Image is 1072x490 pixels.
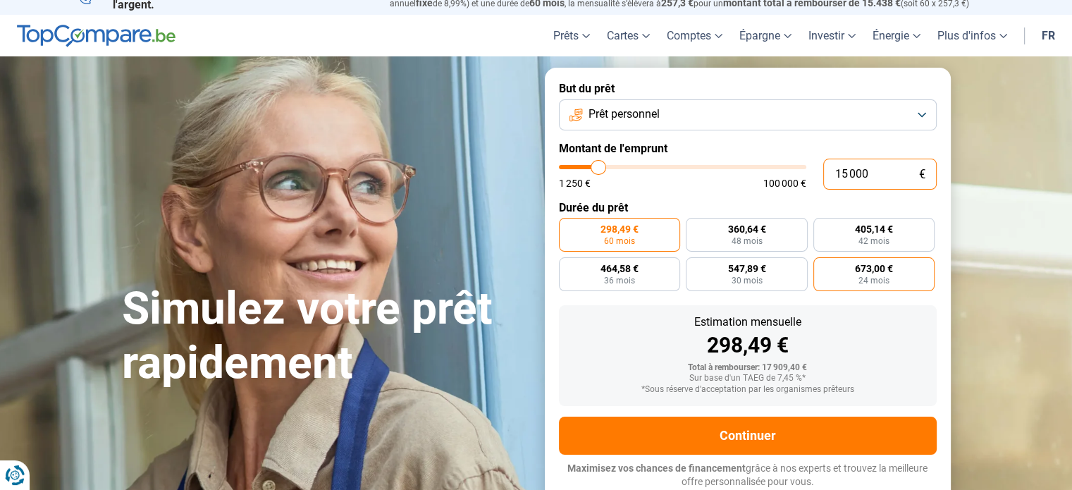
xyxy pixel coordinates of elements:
[604,276,635,285] span: 36 mois
[763,178,806,188] span: 100 000 €
[570,385,925,395] div: *Sous réserve d'acceptation par les organismes prêteurs
[731,15,800,56] a: Épargne
[658,15,731,56] a: Comptes
[559,99,937,130] button: Prêt personnel
[17,25,175,47] img: TopCompare
[600,264,639,274] span: 464,58 €
[855,264,893,274] span: 673,00 €
[731,276,762,285] span: 30 mois
[559,201,937,214] label: Durée du prêt
[598,15,658,56] a: Cartes
[929,15,1016,56] a: Plus d'infos
[545,15,598,56] a: Prêts
[855,224,893,234] span: 405,14 €
[559,462,937,489] p: grâce à nos experts et trouvez la meilleure offre personnalisée pour vous.
[800,15,864,56] a: Investir
[559,142,937,155] label: Montant de l'emprunt
[1033,15,1064,56] a: fr
[858,276,889,285] span: 24 mois
[858,237,889,245] span: 42 mois
[727,264,765,274] span: 547,89 €
[570,335,925,356] div: 298,49 €
[919,169,925,180] span: €
[559,82,937,95] label: But du prêt
[567,463,746,474] span: Maximisez vos chances de financement
[559,417,937,455] button: Continuer
[589,106,660,122] span: Prêt personnel
[600,224,639,234] span: 298,49 €
[570,317,925,328] div: Estimation mensuelle
[570,363,925,373] div: Total à rembourser: 17 909,40 €
[604,237,635,245] span: 60 mois
[864,15,929,56] a: Énergie
[559,178,591,188] span: 1 250 €
[731,237,762,245] span: 48 mois
[570,374,925,384] div: Sur base d'un TAEG de 7,45 %*
[122,282,528,391] h1: Simulez votre prêt rapidement
[727,224,765,234] span: 360,64 €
